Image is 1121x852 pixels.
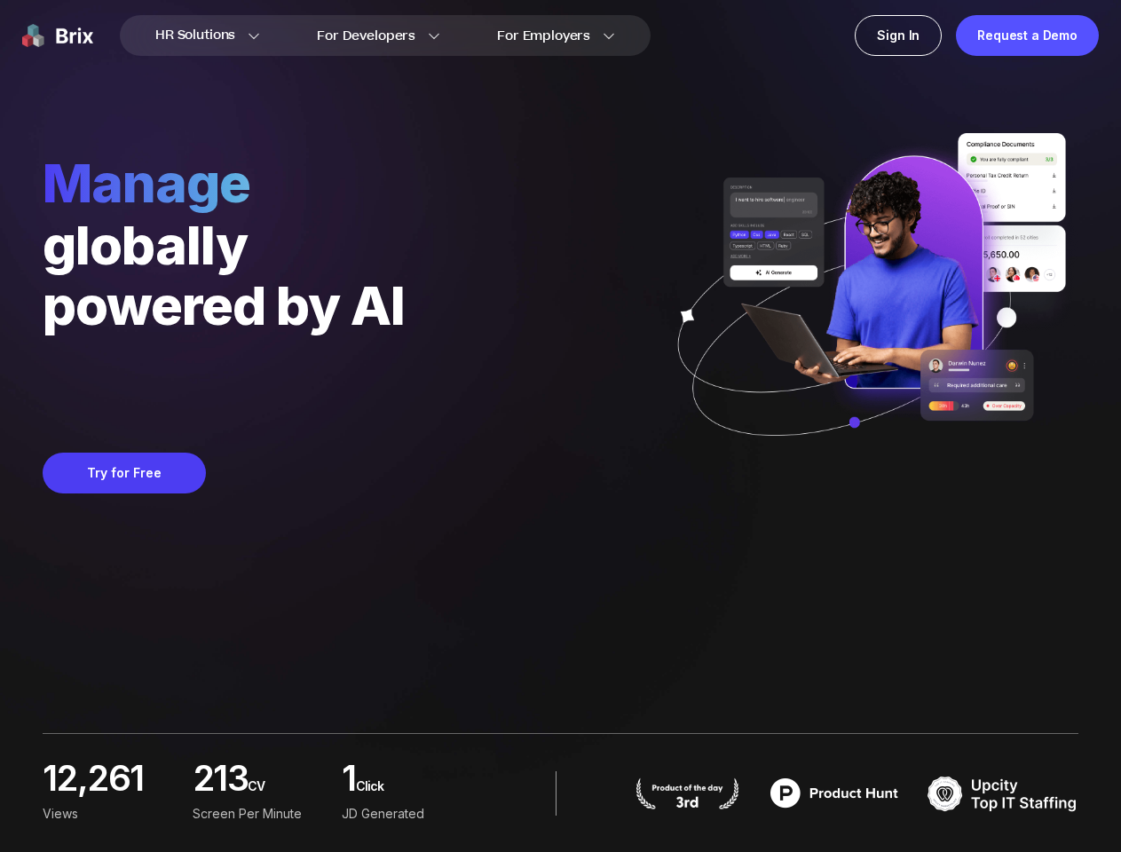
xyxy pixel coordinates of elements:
[855,15,942,56] a: Sign In
[356,772,478,810] span: Click
[248,772,328,810] span: CV
[193,804,328,824] div: screen per minute
[497,27,590,45] span: For Employers
[928,771,1078,816] img: TOP IT STAFFING
[655,133,1078,473] img: ai generate
[342,804,478,824] div: JD Generated
[759,771,910,816] img: product hunt badge
[43,215,405,275] div: globally
[956,15,1099,56] a: Request a Demo
[43,275,405,335] div: powered by AI
[317,27,415,45] span: For Developers
[634,777,741,809] img: product hunt badge
[342,762,355,801] span: 1
[193,762,248,801] span: 213
[155,21,235,50] span: HR Solutions
[43,151,405,215] span: manage
[43,804,178,824] div: Views
[43,762,143,793] span: 12,261
[43,453,206,493] button: Try for Free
